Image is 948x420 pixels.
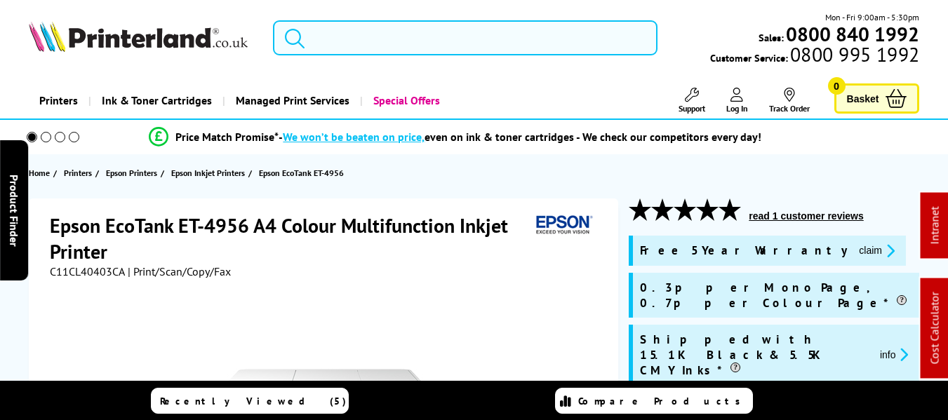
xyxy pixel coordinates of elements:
a: Log In [726,88,748,114]
span: Basket [847,89,879,108]
a: Cost Calculator [928,292,942,365]
span: Epson EcoTank ET-4956 [259,165,344,180]
img: Epson [530,212,595,238]
a: Basket 0 [834,83,920,114]
span: Log In [726,103,748,114]
a: Epson EcoTank ET-4956 [259,165,347,180]
span: Product Finder [7,174,21,246]
div: - even on ink & toner cartridges - We check our competitors every day! [279,130,761,144]
a: Support [679,88,705,114]
span: Shipped with 15.1K Black & 5.5K CMY Inks* [640,332,869,378]
span: Customer Service: [710,48,919,65]
a: Printerland Logo [29,21,256,55]
a: Epson Inkjet Printers [171,165,248,180]
a: Track Order [769,88,810,114]
a: Ink & Toner Cartridges [88,83,222,118]
span: 0 [828,77,846,95]
span: Sales: [759,31,784,44]
span: Printers [64,165,92,180]
span: We won’t be beaten on price, [283,130,425,144]
span: Recently Viewed (5) [160,395,347,407]
span: Support [679,103,705,114]
span: Epson Printers [106,165,157,180]
a: Printers [64,165,95,180]
button: promo-description [876,346,913,363]
span: Price Match Promise* [175,130,279,144]
span: Epson Inkjet Printers [171,165,245,180]
a: Printers [29,83,88,118]
span: Free 5 Year Warranty [640,243,848,259]
span: 0800 995 1992 [788,48,919,61]
button: read 1 customer reviews [745,210,867,222]
span: Home [29,165,50,180]
a: Compare Products [555,388,753,414]
a: Intranet [928,207,942,245]
span: | Print/Scan/Copy/Fax [128,264,231,278]
span: 0.3p per Mono Page, 0.7p per Colour Page* [640,280,912,311]
b: 0800 840 1992 [786,21,919,47]
img: Printerland Logo [29,21,248,52]
button: promo-description [855,243,899,259]
a: Special Offers [360,83,450,118]
h1: Epson EcoTank ET-4956 A4 Colour Multifunction Inkjet Printer [50,212,531,264]
li: modal_Promise [7,125,904,149]
a: Epson Printers [106,165,161,180]
span: Mon - Fri 9:00am - 5:30pm [825,11,919,24]
span: Compare Products [578,395,748,407]
span: C11CL40403CA [50,264,125,278]
a: Recently Viewed (5) [151,388,349,414]
a: 0800 840 1992 [784,27,919,41]
a: Managed Print Services [222,83,360,118]
span: Ink & Toner Cartridges [102,83,212,118]
a: Home [29,165,53,180]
